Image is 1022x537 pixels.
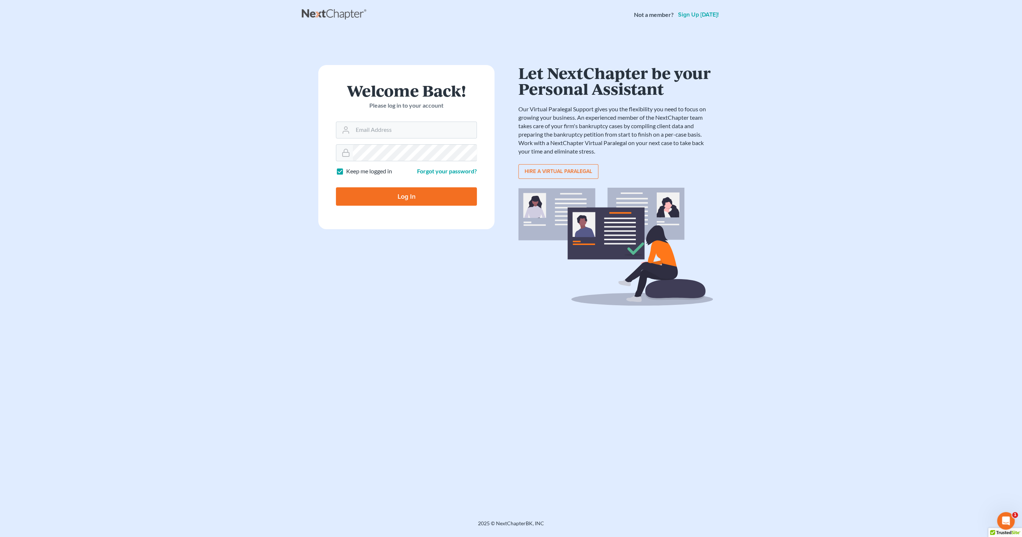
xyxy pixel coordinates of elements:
[346,167,392,176] label: Keep me logged in
[353,122,476,138] input: Email Address
[417,167,477,174] a: Forgot your password?
[1012,512,1018,518] span: 1
[518,164,598,179] a: Hire a virtual paralegal
[677,12,720,18] a: Sign up [DATE]!
[997,512,1015,530] iframe: Intercom live chat
[302,520,720,533] div: 2025 © NextChapterBK, INC
[518,105,713,155] p: Our Virtual Paralegal Support gives you the flexibility you need to focus on growing your busines...
[336,187,477,206] input: Log In
[336,83,477,98] h1: Welcome Back!
[518,65,713,96] h1: Let NextChapter be your Personal Assistant
[634,11,674,19] strong: Not a member?
[336,101,477,110] p: Please log in to your account
[518,188,713,306] img: virtual_paralegal_bg-b12c8cf30858a2b2c02ea913d52db5c468ecc422855d04272ea22d19010d70dc.svg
